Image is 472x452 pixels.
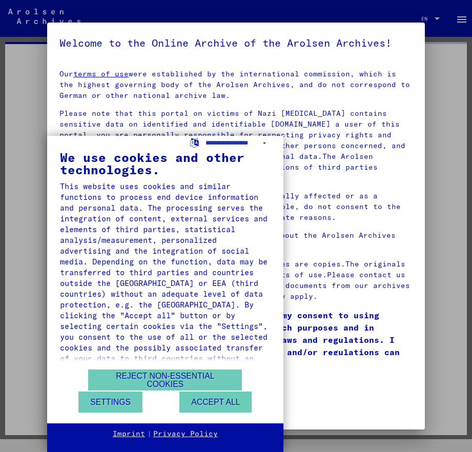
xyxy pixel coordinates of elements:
[153,429,218,439] a: Privacy Policy
[88,369,242,391] button: Reject non-essential cookies
[113,429,145,439] a: Imprint
[179,392,252,413] button: Accept all
[78,392,142,413] button: Settings
[60,181,271,375] div: This website uses cookies and similar functions to process end device information and personal da...
[60,151,271,176] div: We use cookies and other technologies.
